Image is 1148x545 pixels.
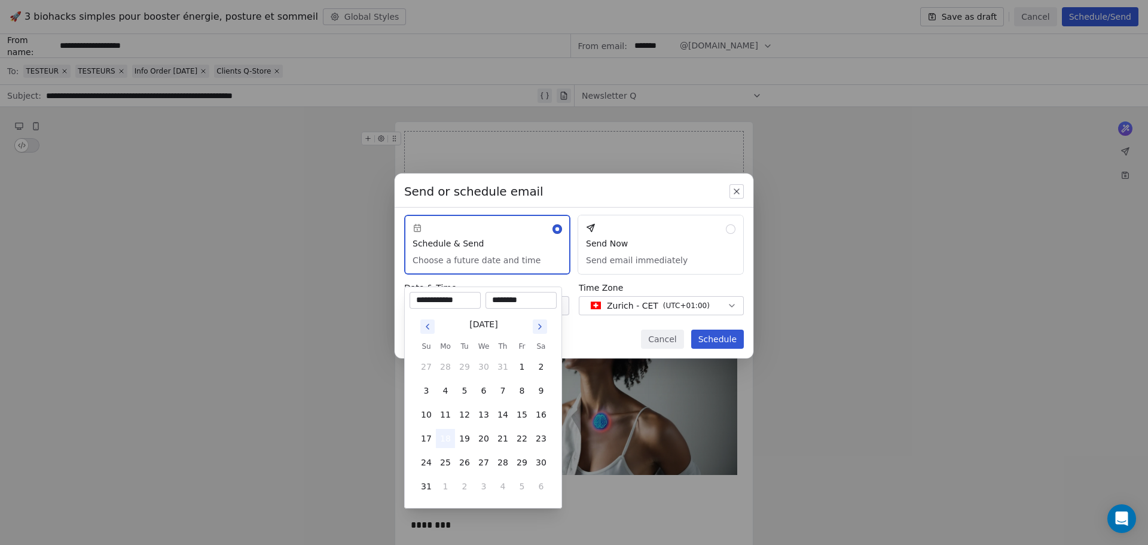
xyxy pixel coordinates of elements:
[493,340,512,352] th: Thursday
[436,453,455,472] button: 25
[474,477,493,496] button: 3
[532,405,551,424] button: 16
[436,381,455,400] button: 4
[532,453,551,472] button: 30
[455,405,474,424] button: 12
[532,429,551,448] button: 23
[455,381,474,400] button: 5
[512,340,532,352] th: Friday
[493,477,512,496] button: 4
[493,381,512,400] button: 7
[532,318,548,335] button: Go to next month
[474,405,493,424] button: 13
[436,429,455,448] button: 18
[469,318,497,331] div: [DATE]
[417,340,436,352] th: Sunday
[474,453,493,472] button: 27
[417,429,436,448] button: 17
[417,405,436,424] button: 10
[419,318,436,335] button: Go to previous month
[417,453,436,472] button: 24
[512,477,532,496] button: 5
[493,453,512,472] button: 28
[512,405,532,424] button: 15
[532,357,551,376] button: 2
[512,429,532,448] button: 22
[493,429,512,448] button: 21
[474,340,493,352] th: Wednesday
[493,357,512,376] button: 31
[455,357,474,376] button: 29
[532,381,551,400] button: 9
[436,477,455,496] button: 1
[417,381,436,400] button: 3
[436,340,455,352] th: Monday
[493,405,512,424] button: 14
[474,429,493,448] button: 20
[436,357,455,376] button: 28
[455,340,474,352] th: Tuesday
[474,357,493,376] button: 30
[532,477,551,496] button: 6
[455,453,474,472] button: 26
[455,429,474,448] button: 19
[512,453,532,472] button: 29
[417,477,436,496] button: 31
[455,477,474,496] button: 2
[474,381,493,400] button: 6
[512,357,532,376] button: 1
[417,357,436,376] button: 27
[512,381,532,400] button: 8
[436,405,455,424] button: 11
[532,340,551,352] th: Saturday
